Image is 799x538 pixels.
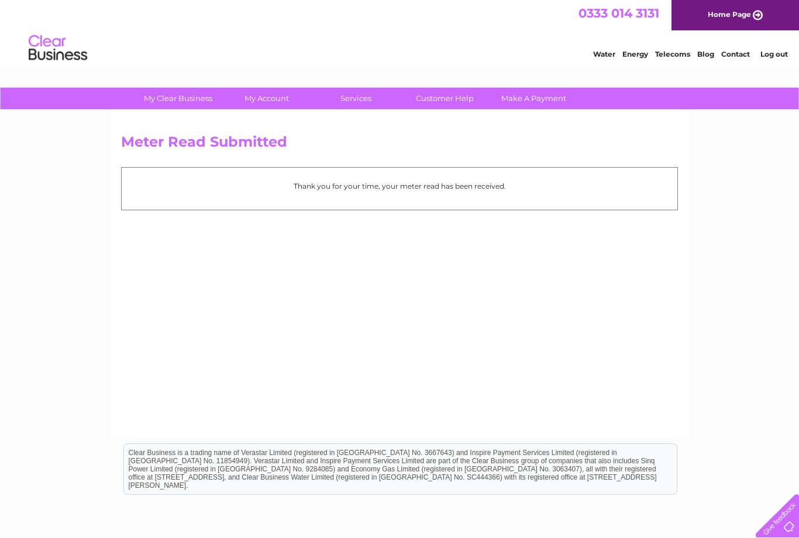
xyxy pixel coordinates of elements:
div: Clear Business is a trading name of Verastar Limited (registered in [GEOGRAPHIC_DATA] No. 3667643... [124,6,677,57]
a: Customer Help [397,88,493,109]
a: Services [308,88,404,109]
a: Make A Payment [485,88,582,109]
a: 0333 014 3131 [578,6,659,20]
p: Thank you for your time, your meter read has been received. [128,181,671,192]
img: logo.png [28,30,88,66]
a: Water [593,50,615,58]
a: Energy [622,50,648,58]
a: My Clear Business [130,88,226,109]
a: Log out [760,50,788,58]
a: Blog [697,50,714,58]
a: My Account [219,88,315,109]
a: Contact [721,50,750,58]
h2: Meter Read Submitted [121,134,678,156]
a: Telecoms [655,50,690,58]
